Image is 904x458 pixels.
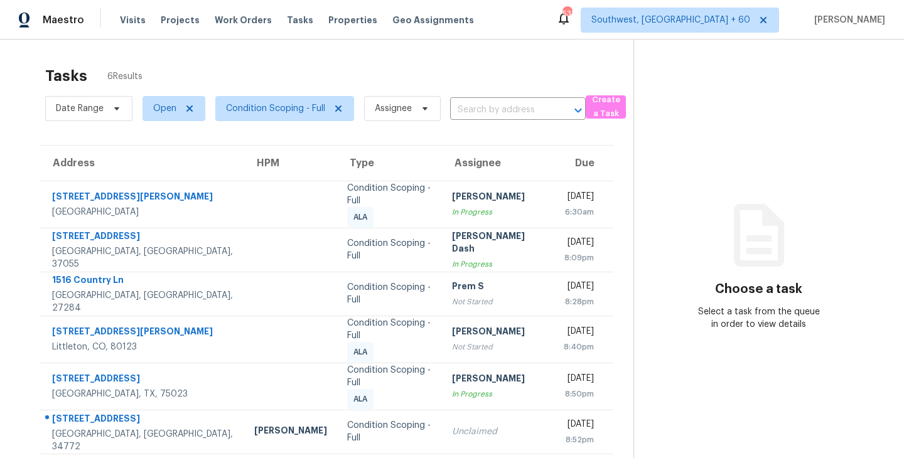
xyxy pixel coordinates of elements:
span: Condition Scoping - Full [226,102,325,115]
div: Condition Scoping - Full [347,281,432,306]
div: In Progress [452,206,543,218]
div: Not Started [452,341,543,353]
div: Condition Scoping - Full [347,182,432,207]
div: Select a task from the queue in order to view details [696,306,821,331]
span: ALA [353,346,372,358]
div: [PERSON_NAME] [452,325,543,341]
div: Littleton, CO, 80123 [52,341,234,353]
div: [GEOGRAPHIC_DATA], [GEOGRAPHIC_DATA], 27284 [52,289,234,314]
div: [PERSON_NAME] [452,190,543,206]
h2: Tasks [45,70,87,82]
span: Date Range [56,102,104,115]
div: [DATE] [564,190,594,206]
div: Unclaimed [452,425,543,438]
span: Visits [120,14,146,26]
span: ALA [353,211,372,223]
div: [PERSON_NAME] [452,372,543,388]
span: Geo Assignments [392,14,474,26]
th: HPM [244,146,337,181]
th: Due [554,146,613,181]
div: Condition Scoping - Full [347,237,432,262]
button: Open [569,102,587,119]
div: Not Started [452,296,543,308]
div: 1516 Country Ln [52,274,234,289]
span: ALA [353,393,372,405]
span: [PERSON_NAME] [809,14,885,26]
h3: Choose a task [715,283,802,296]
span: Projects [161,14,200,26]
span: Maestro [43,14,84,26]
th: Address [40,146,244,181]
span: 6 Results [107,70,143,83]
div: [STREET_ADDRESS] [52,412,234,428]
div: 8:28pm [564,296,594,308]
div: [STREET_ADDRESS][PERSON_NAME] [52,190,234,206]
div: Condition Scoping - Full [347,419,432,444]
div: [GEOGRAPHIC_DATA], TX, 75023 [52,388,234,400]
span: Properties [328,14,377,26]
input: Search by address [450,100,551,120]
span: Work Orders [215,14,272,26]
div: 6:30am [564,206,594,218]
th: Assignee [442,146,553,181]
div: [GEOGRAPHIC_DATA] [52,206,234,218]
div: [STREET_ADDRESS] [52,230,234,245]
div: [DATE] [564,372,594,388]
span: Tasks [287,16,313,24]
div: [PERSON_NAME] [254,424,327,440]
span: Open [153,102,176,115]
div: [DATE] [564,236,594,252]
div: 8:52pm [564,434,594,446]
span: Southwest, [GEOGRAPHIC_DATA] + 60 [591,14,750,26]
div: [DATE] [564,325,594,341]
div: Condition Scoping - Full [347,364,432,389]
span: Create a Task [592,93,620,122]
div: 8:09pm [564,252,594,264]
div: [GEOGRAPHIC_DATA], [GEOGRAPHIC_DATA], 34772 [52,428,234,453]
div: [GEOGRAPHIC_DATA], [GEOGRAPHIC_DATA], 37055 [52,245,234,270]
div: 533 [562,8,571,20]
div: 8:50pm [564,388,594,400]
th: Type [337,146,442,181]
button: Create a Task [586,95,626,119]
div: 8:40pm [564,341,594,353]
div: Condition Scoping - Full [347,317,432,342]
div: In Progress [452,388,543,400]
div: Prem S [452,280,543,296]
div: [DATE] [564,280,594,296]
div: [PERSON_NAME] Dash [452,230,543,258]
div: [STREET_ADDRESS][PERSON_NAME] [52,325,234,341]
div: [DATE] [564,418,594,434]
div: In Progress [452,258,543,270]
div: [STREET_ADDRESS] [52,372,234,388]
span: Assignee [375,102,412,115]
